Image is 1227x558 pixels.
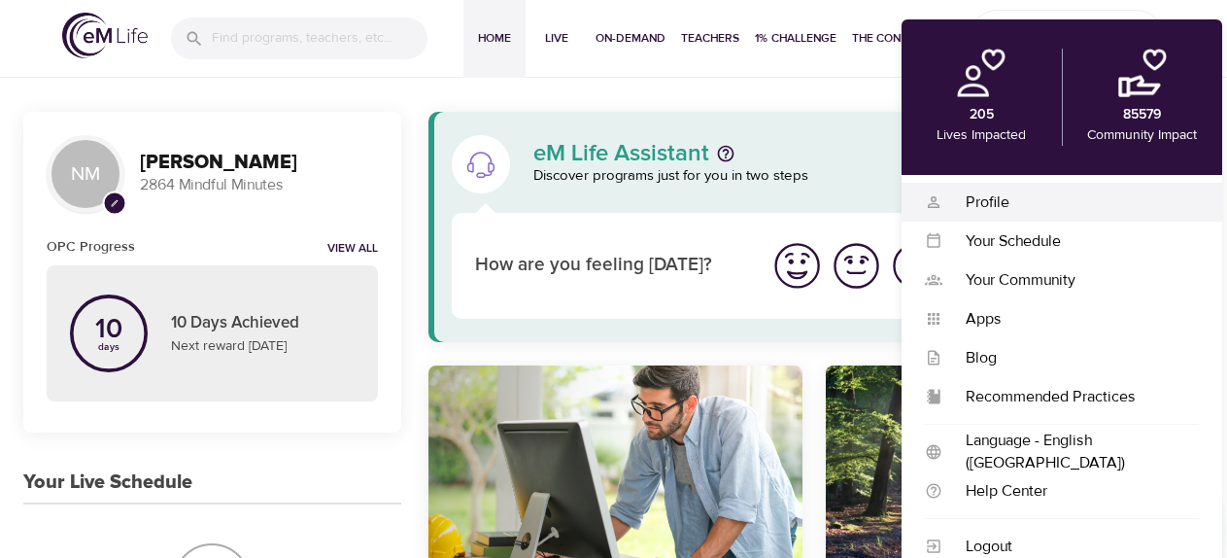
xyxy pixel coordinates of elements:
button: I'm feeling great [767,236,827,296]
p: Lives Impacted [937,125,1026,146]
div: Blog [942,347,1199,369]
img: ok [889,239,942,293]
button: I'm feeling good [827,236,886,296]
a: View all notifications [327,241,378,258]
span: 1% Challenge [755,28,836,49]
h3: Your Live Schedule [23,471,192,494]
input: Find programs, teachers, etc... [212,17,427,59]
div: Recommended Practices [942,386,1199,408]
span: The Connection [852,28,949,49]
p: 10 [95,316,122,343]
p: Next reward [DATE] [171,336,355,357]
p: days [95,343,122,351]
button: I'm feeling ok [886,236,945,296]
div: Profile [942,192,1199,214]
div: NM [47,135,124,213]
p: eM Life Assistant [533,142,709,165]
div: Help Center [942,480,1199,503]
div: Language - English ([GEOGRAPHIC_DATA]) [942,430,1199,474]
span: Teachers [681,28,739,49]
p: How are you feeling [DATE]? [475,252,744,280]
div: Logout [942,536,1199,558]
span: Live [533,28,580,49]
div: Your Community [942,269,1199,292]
p: Community Impact [1087,125,1197,146]
img: community.png [1118,49,1167,97]
p: 10 Days Achieved [171,311,355,336]
img: eM Life Assistant [465,149,496,180]
p: Discover programs just for you in two steps [533,165,1176,188]
img: great [770,239,824,293]
div: Apps [942,308,1199,331]
span: On-Demand [596,28,665,49]
img: good [830,239,883,293]
span: Home [471,28,518,49]
div: Your Schedule [942,230,1199,253]
img: personal.png [957,49,1005,97]
p: 2864 Mindful Minutes [140,174,378,196]
h3: [PERSON_NAME] [140,152,378,174]
h6: OPC Progress [47,236,135,258]
img: logo [62,13,148,58]
p: 85579 [1123,105,1161,125]
p: 205 [970,105,994,125]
